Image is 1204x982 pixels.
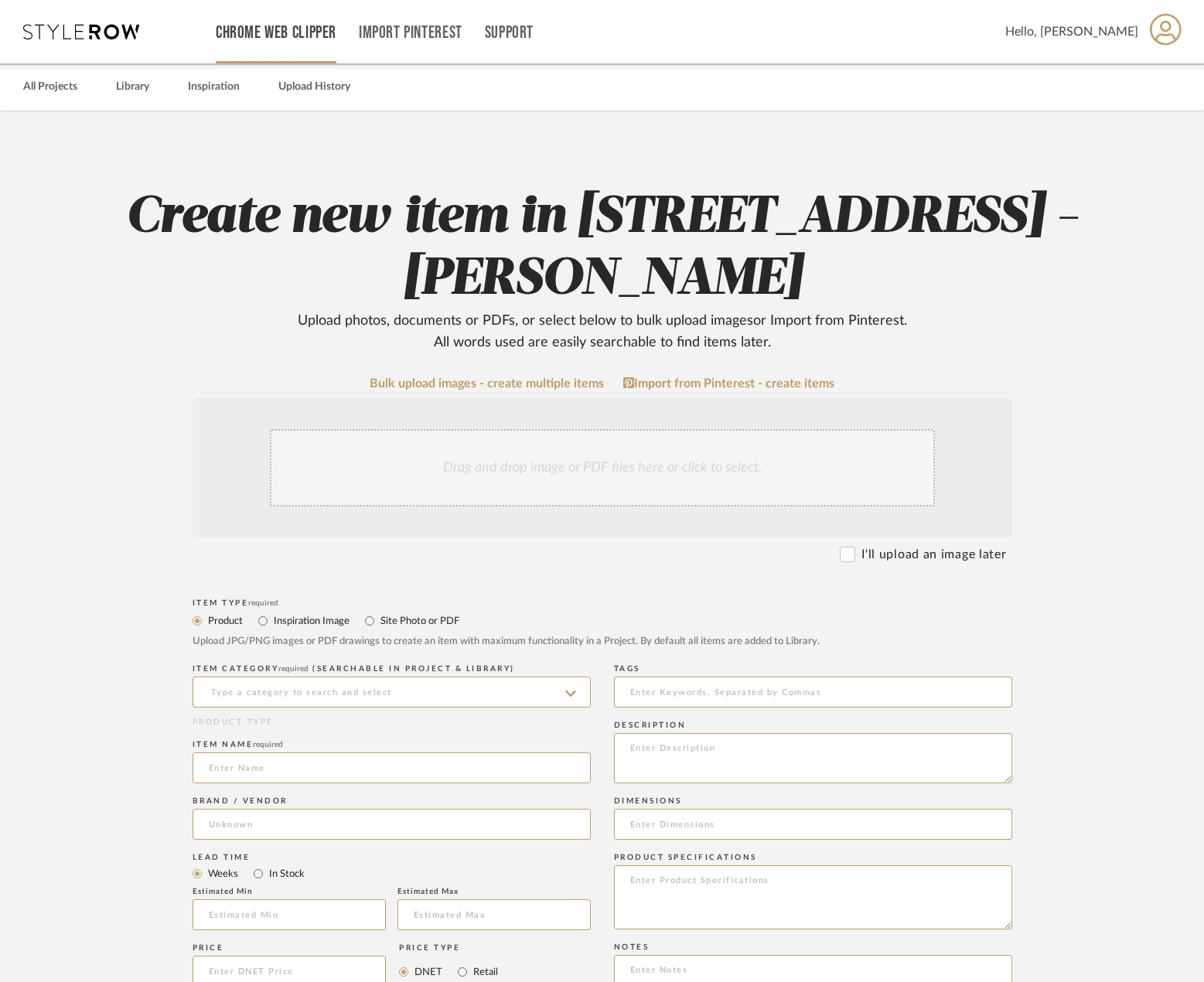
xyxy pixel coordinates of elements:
div: Upload photos, documents or PDFs, or select below to bulk upload images or Import from Pinterest ... [285,310,919,353]
div: Product Specifications [614,853,1012,862]
label: Inspiration Image [272,612,350,629]
a: Import from Pinterest - create items [623,377,834,390]
div: Estimated Max [397,887,591,896]
span: required [253,741,283,748]
span: (Searchable in Project & Library) [312,665,515,673]
div: Description [614,721,1012,730]
div: ITEM CATEGORY [193,664,591,673]
span: required [248,599,278,607]
input: Unknown [193,809,591,840]
div: Price [193,943,387,953]
a: Import Pinterest [359,26,462,39]
label: Retail [472,963,498,980]
h2: Create new item in [STREET_ADDRESS] - [PERSON_NAME] [110,186,1095,353]
label: Weeks [206,865,238,882]
input: Estimated Max [397,899,591,930]
mat-radio-group: Select item type [193,611,1012,630]
a: Library [116,77,149,97]
label: I'll upload an image later [861,545,1006,564]
label: Product [206,612,243,629]
a: Upload History [278,77,350,97]
div: Notes [614,943,1012,952]
a: Support [485,26,534,39]
label: DNET [413,963,442,980]
input: Enter Dimensions [614,809,1012,840]
a: All Projects [23,77,77,97]
div: PRODUCT TYPE [193,717,591,728]
div: Estimated Min [193,887,386,896]
input: Enter Keywords, Separated by Commas [614,677,1012,708]
a: Chrome Web Clipper [216,26,336,39]
input: Type a category to search and select [193,677,591,708]
a: Inspiration [188,77,240,97]
div: Item name [193,740,591,749]
div: Brand / Vendor [193,796,591,806]
mat-radio-group: Select item type [193,864,591,883]
label: In Stock [268,865,305,882]
div: Price Type [399,943,498,953]
div: Upload JPG/PNG images or PDF drawings to create an item with maximum functionality in a Project. ... [193,634,1012,650]
input: Estimated Min [193,899,386,930]
div: Lead Time [193,853,591,862]
span: Hello, [PERSON_NAME] [1005,22,1138,41]
label: Site Photo or PDF [379,612,459,629]
span: required [278,665,309,673]
div: Dimensions [614,796,1012,806]
a: Bulk upload images - create multiple items [370,377,604,390]
input: Enter Name [193,752,591,783]
div: Item Type [193,598,1012,608]
div: Tags [614,664,1012,673]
